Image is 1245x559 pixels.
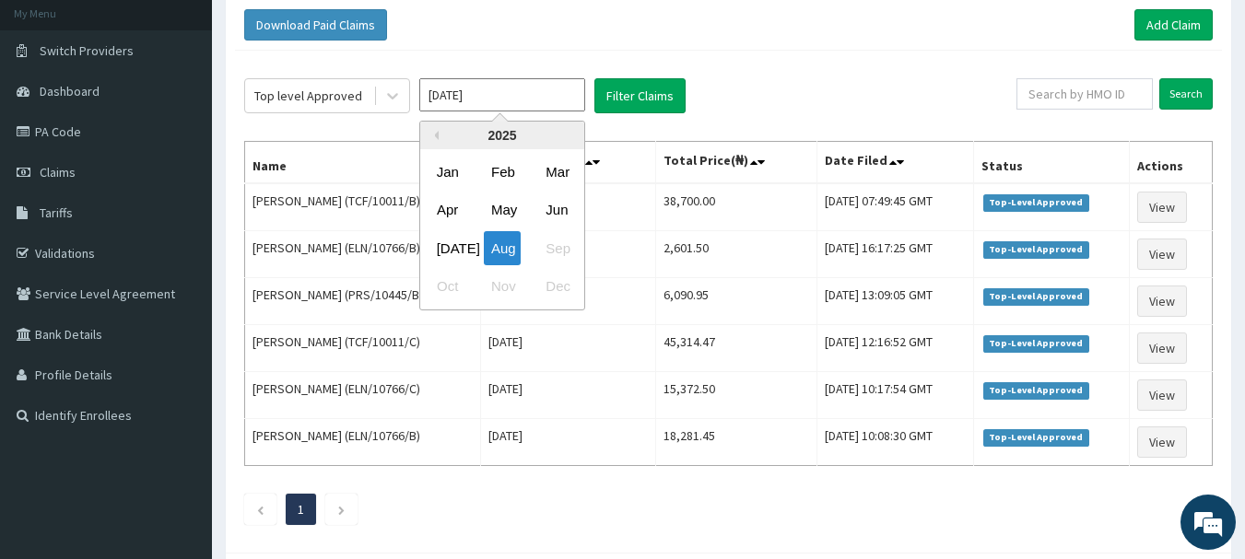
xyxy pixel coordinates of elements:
td: [PERSON_NAME] (ELN/10766/B) [245,231,481,278]
td: [PERSON_NAME] (TCF/10011/B) [245,183,481,231]
img: d_794563401_company_1708531726252_794563401 [34,92,75,138]
td: 15,372.50 [655,372,817,419]
span: Top-Level Approved [983,288,1089,305]
div: Choose July 2025 [429,231,466,265]
div: Minimize live chat window [302,9,346,53]
a: View [1137,239,1187,270]
input: Search by HMO ID [1016,78,1153,110]
td: [DATE] 13:09:05 GMT [817,278,974,325]
td: [PERSON_NAME] (TCF/10011/C) [245,325,481,372]
span: Dashboard [40,83,100,99]
td: [DATE] [480,419,655,466]
td: [DATE] [480,325,655,372]
input: Select Month and Year [419,78,585,111]
th: Name [245,142,481,184]
input: Search [1159,78,1213,110]
span: Top-Level Approved [983,382,1089,399]
a: Add Claim [1134,9,1213,41]
div: Chat with us now [96,103,310,127]
a: Next page [337,501,346,518]
div: Top level Approved [254,87,362,105]
td: 6,090.95 [655,278,817,325]
div: Choose February 2025 [484,155,521,189]
td: [PERSON_NAME] (ELN/10766/B) [245,419,481,466]
span: Top-Level Approved [983,429,1089,446]
a: View [1137,379,1187,411]
td: [PERSON_NAME] (PRS/10445/B) [245,278,481,325]
span: Top-Level Approved [983,335,1089,352]
span: Tariffs [40,204,73,221]
td: [DATE] 07:49:45 GMT [817,183,974,231]
td: [DATE] [480,372,655,419]
td: [DATE] 10:08:30 GMT [817,419,974,466]
td: [PERSON_NAME] (ELN/10766/C) [245,372,481,419]
div: Choose August 2025 [484,231,521,265]
div: 2025 [420,122,584,149]
button: Filter Claims [594,78,686,113]
td: 38,700.00 [655,183,817,231]
div: month 2025-08 [420,153,584,306]
div: Choose April 2025 [429,193,466,227]
td: 2,601.50 [655,231,817,278]
a: View [1137,285,1187,317]
span: Top-Level Approved [983,194,1089,211]
th: Date Filed [817,142,974,184]
div: Choose May 2025 [484,193,521,227]
td: 45,314.47 [655,325,817,372]
a: View [1137,192,1187,223]
div: Choose June 2025 [538,193,575,227]
td: [DATE] 10:17:54 GMT [817,372,974,419]
textarea: Type your message and hit 'Enter' [9,367,351,432]
span: Switch Providers [40,42,134,59]
a: View [1137,426,1187,458]
td: 18,281.45 [655,419,817,466]
a: Page 1 is your current page [298,501,304,518]
td: [DATE] 12:16:52 GMT [817,325,974,372]
span: Claims [40,164,76,181]
a: View [1137,332,1187,364]
button: Download Paid Claims [244,9,387,41]
button: Previous Year [429,131,439,140]
th: Actions [1130,142,1213,184]
a: Previous page [256,501,264,518]
div: Choose January 2025 [429,155,466,189]
span: Top-Level Approved [983,241,1089,258]
td: [DATE] 16:17:25 GMT [817,231,974,278]
th: Total Price(₦) [655,142,817,184]
div: Choose March 2025 [538,155,575,189]
span: We're online! [107,164,254,350]
th: Status [974,142,1130,184]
